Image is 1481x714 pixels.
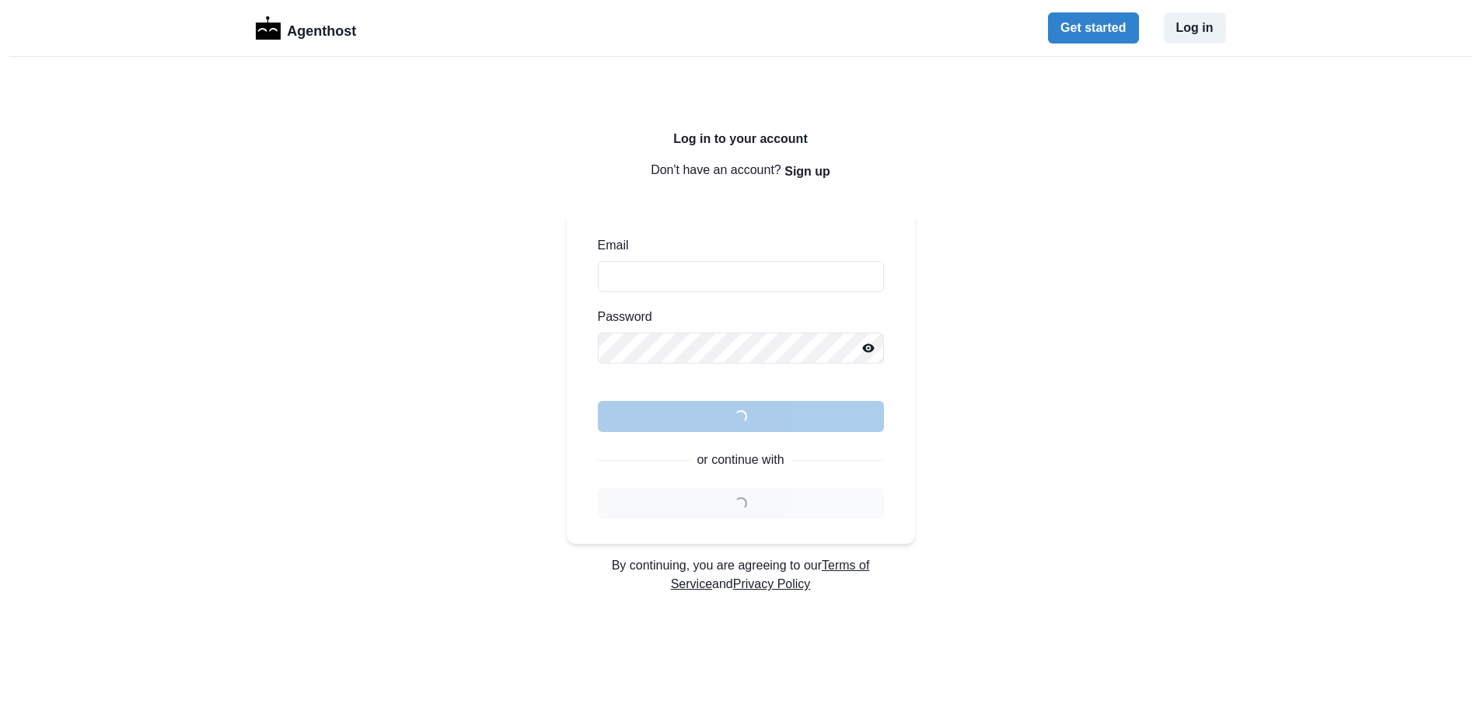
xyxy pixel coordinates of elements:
p: Agenthost [287,15,356,42]
p: or continue with [697,451,784,469]
p: Don't have an account? [567,155,915,186]
label: Email [598,236,875,255]
button: Reveal password [853,333,884,364]
button: Get started [1048,12,1138,44]
a: LogoAgenthost [256,15,357,42]
label: Password [598,308,875,326]
button: Log in [1164,12,1226,44]
h2: Log in to your account [567,131,915,146]
button: Sign up [784,155,830,186]
p: By continuing, you are agreeing to our and [567,556,915,594]
a: Privacy Policy [733,577,811,590]
img: Logo [256,16,281,40]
